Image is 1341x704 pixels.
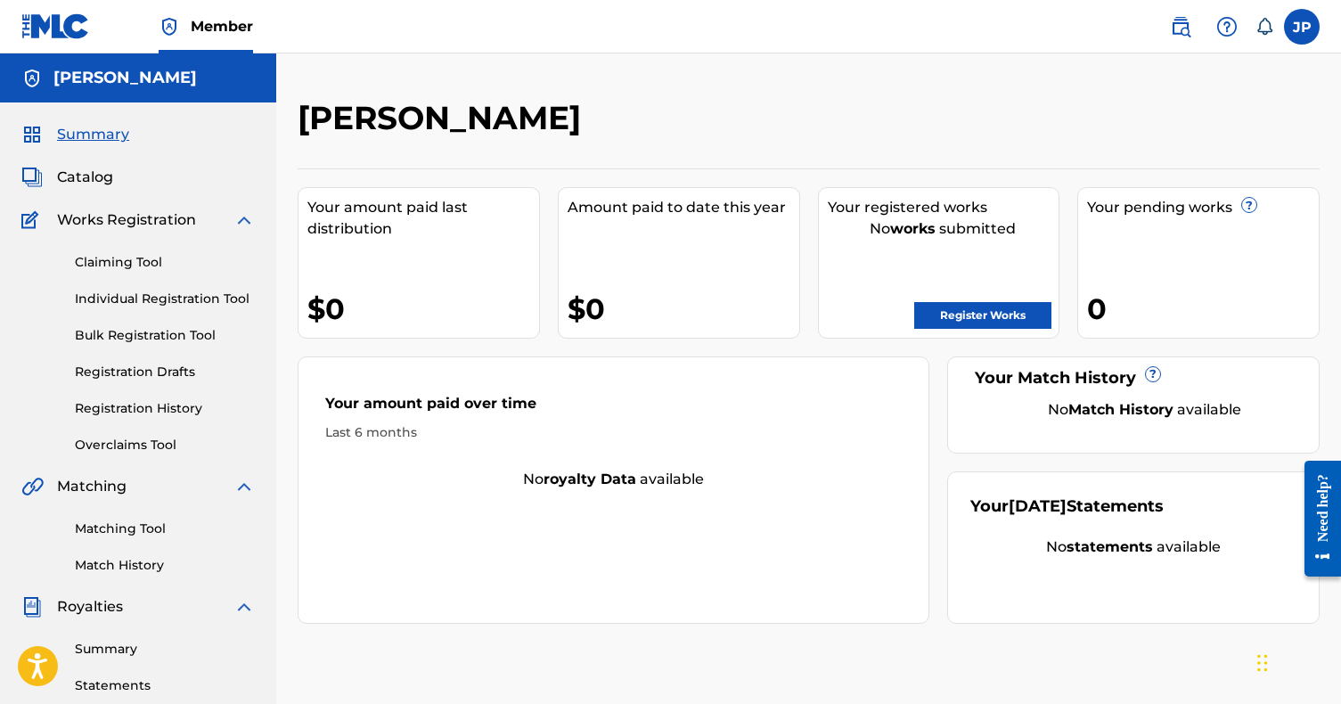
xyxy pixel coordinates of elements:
[159,16,180,37] img: Top Rightsholder
[1209,9,1245,45] div: Help
[970,366,1296,390] div: Your Match History
[75,253,255,272] a: Claiming Tool
[828,218,1059,240] div: No submitted
[325,393,902,423] div: Your amount paid over time
[568,289,799,329] div: $0
[53,68,197,88] h5: Joanet Plasencia
[1009,496,1067,516] span: [DATE]
[1068,401,1173,418] strong: Match History
[21,596,43,618] img: Royalties
[1257,636,1268,690] div: Drag
[21,167,43,188] img: Catalog
[21,167,113,188] a: CatalogCatalog
[307,197,539,240] div: Your amount paid last distribution
[970,536,1296,558] div: No available
[75,520,255,538] a: Matching Tool
[1067,538,1153,555] strong: statements
[21,209,45,231] img: Works Registration
[57,476,127,497] span: Matching
[233,476,255,497] img: expand
[57,124,129,145] span: Summary
[191,16,253,37] span: Member
[1163,9,1198,45] a: Public Search
[57,209,196,231] span: Works Registration
[993,399,1296,421] div: No available
[21,68,43,89] img: Accounts
[75,290,255,308] a: Individual Registration Tool
[1216,16,1238,37] img: help
[970,495,1164,519] div: Your Statements
[890,220,936,237] strong: works
[1146,367,1160,381] span: ?
[21,124,129,145] a: SummarySummary
[1087,197,1319,218] div: Your pending works
[325,423,902,442] div: Last 6 months
[298,469,928,490] div: No available
[1255,18,1273,36] div: Notifications
[307,289,539,329] div: $0
[75,436,255,454] a: Overclaims Tool
[828,197,1059,218] div: Your registered works
[21,476,44,497] img: Matching
[298,98,590,138] h2: [PERSON_NAME]
[21,13,90,39] img: MLC Logo
[75,556,255,575] a: Match History
[1170,16,1191,37] img: search
[75,326,255,345] a: Bulk Registration Tool
[914,302,1051,329] a: Register Works
[75,676,255,695] a: Statements
[75,640,255,659] a: Summary
[57,167,113,188] span: Catalog
[1252,618,1341,704] iframe: Chat Widget
[233,209,255,231] img: expand
[21,124,43,145] img: Summary
[1291,446,1341,593] iframe: Resource Center
[57,596,123,618] span: Royalties
[75,363,255,381] a: Registration Drafts
[233,596,255,618] img: expand
[75,399,255,418] a: Registration History
[568,197,799,218] div: Amount paid to date this year
[1242,198,1256,212] span: ?
[1284,9,1320,45] div: User Menu
[1087,289,1319,329] div: 0
[544,471,636,487] strong: royalty data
